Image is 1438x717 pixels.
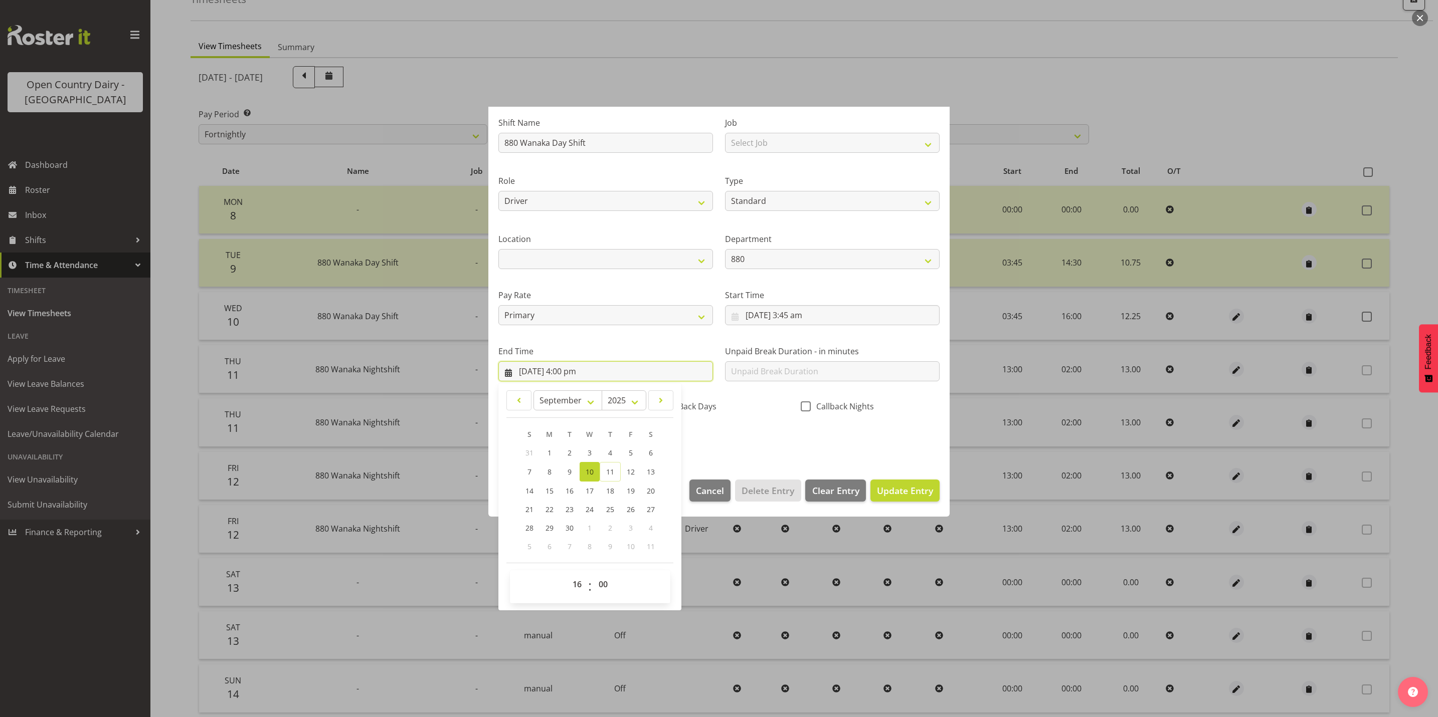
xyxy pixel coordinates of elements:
a: 19 [621,482,641,500]
span: 22 [546,505,554,514]
a: 7 [519,462,540,482]
a: 18 [600,482,621,500]
a: 12 [621,462,641,482]
span: 23 [566,505,574,514]
span: 9 [568,467,572,476]
span: W [586,429,593,439]
input: Click to select... [725,305,940,325]
span: S [649,429,653,439]
span: 14 [525,486,533,496]
button: Delete Entry [735,480,801,502]
span: 1 [548,448,552,457]
span: Delete Entry [742,484,794,497]
a: 13 [641,462,661,482]
span: Feedback [1424,334,1433,369]
span: S [527,429,531,439]
span: 8 [548,467,552,476]
span: 2 [608,523,612,533]
label: Unpaid Break Duration - in minutes [725,345,940,357]
a: 26 [621,500,641,519]
a: 1 [540,443,560,462]
span: T [608,429,612,439]
span: Clear Entry [812,484,859,497]
a: 27 [641,500,661,519]
span: Update Entry [877,485,933,497]
span: 27 [647,505,655,514]
span: Cancel [696,484,724,497]
span: 28 [525,523,533,533]
span: 24 [586,505,594,514]
a: 10 [580,462,600,482]
span: 10 [627,542,635,551]
a: 16 [560,482,580,500]
a: 3 [580,443,600,462]
button: Feedback - Show survey [1419,324,1438,392]
span: 11 [647,542,655,551]
button: Cancel [689,480,731,502]
a: 21 [519,500,540,519]
a: 4 [600,443,621,462]
span: 31 [525,448,533,457]
span: 16 [566,486,574,496]
span: CallBack Days [659,401,716,411]
label: Department [725,233,940,245]
span: 30 [566,523,574,533]
a: 28 [519,519,540,537]
span: 12 [627,467,635,476]
label: Shift Name [498,117,713,129]
span: 1 [588,523,592,533]
a: 30 [560,519,580,537]
span: 29 [546,523,554,533]
label: Type [725,175,940,187]
label: End Time [498,345,713,357]
label: Role [498,175,713,187]
span: M [546,429,553,439]
button: Clear Entry [805,480,865,502]
a: 25 [600,500,621,519]
span: Callback Nights [811,401,874,411]
span: 15 [546,486,554,496]
span: 3 [629,523,633,533]
a: 15 [540,482,560,500]
span: 4 [649,523,653,533]
span: 5 [629,448,633,457]
span: 26 [627,505,635,514]
a: 5 [621,443,641,462]
span: F [629,429,632,439]
span: 5 [527,542,531,551]
a: 8 [540,462,560,482]
input: Click to select... [498,361,713,381]
a: 22 [540,500,560,519]
label: Job [725,117,940,129]
span: 9 [608,542,612,551]
button: Update Entry [870,480,940,502]
span: 4 [608,448,612,457]
span: 6 [548,542,552,551]
input: Unpaid Break Duration [725,361,940,381]
a: 9 [560,462,580,482]
span: : [588,574,592,599]
span: 13 [647,467,655,476]
span: 8 [588,542,592,551]
span: 7 [568,542,572,551]
a: 2 [560,443,580,462]
label: Location [498,233,713,245]
a: 29 [540,519,560,537]
a: 20 [641,482,661,500]
span: 18 [606,486,614,496]
a: 6 [641,443,661,462]
span: 6 [649,448,653,457]
span: 10 [586,467,594,476]
a: 23 [560,500,580,519]
span: 7 [527,467,531,476]
span: 17 [586,486,594,496]
span: 20 [647,486,655,496]
label: Start Time [725,289,940,301]
a: 17 [580,482,600,500]
a: 24 [580,500,600,519]
span: 2 [568,448,572,457]
span: T [568,429,572,439]
input: Shift Name [498,133,713,153]
label: Pay Rate [498,289,713,301]
img: help-xxl-2.png [1408,687,1418,697]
